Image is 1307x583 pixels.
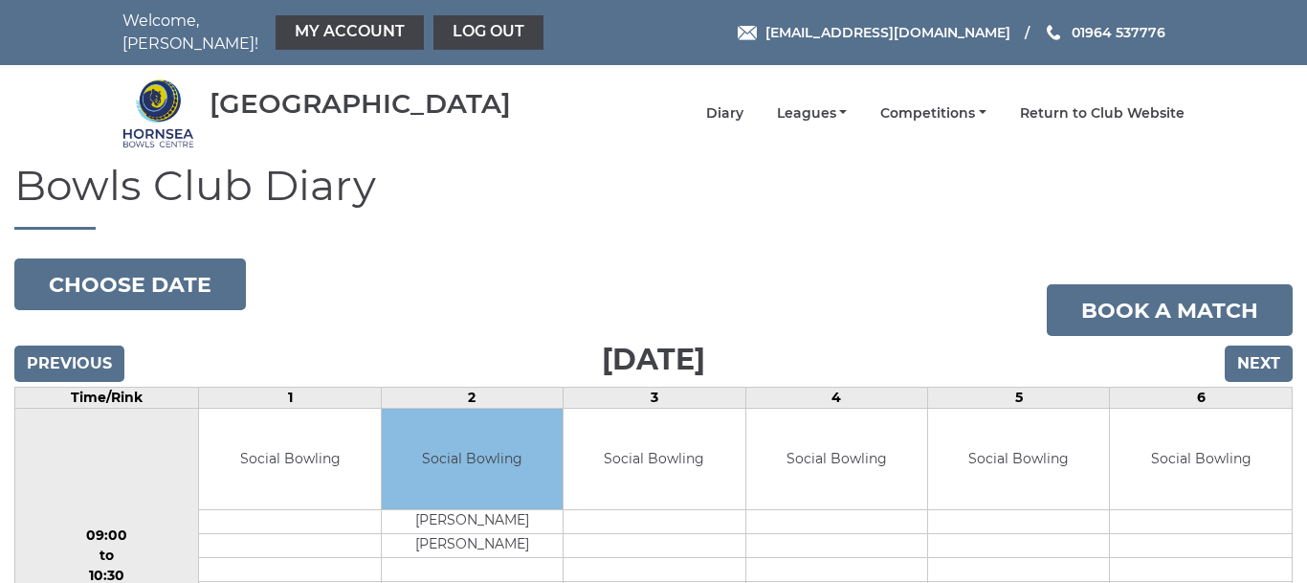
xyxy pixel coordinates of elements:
[199,409,380,509] td: Social Bowling
[564,388,745,409] td: 3
[381,388,563,409] td: 2
[880,104,986,123] a: Competitions
[1047,25,1060,40] img: Phone us
[1047,284,1293,336] a: Book a match
[1110,388,1293,409] td: 6
[1110,409,1292,509] td: Social Bowling
[738,22,1010,43] a: Email [EMAIL_ADDRESS][DOMAIN_NAME]
[14,162,1293,230] h1: Bowls Club Diary
[928,409,1109,509] td: Social Bowling
[564,409,744,509] td: Social Bowling
[777,104,848,123] a: Leagues
[382,409,563,509] td: Social Bowling
[1044,22,1165,43] a: Phone us 01964 537776
[276,15,424,50] a: My Account
[765,24,1010,41] span: [EMAIL_ADDRESS][DOMAIN_NAME]
[745,388,927,409] td: 4
[746,409,927,509] td: Social Bowling
[1225,346,1293,382] input: Next
[706,104,743,123] a: Diary
[1020,104,1185,123] a: Return to Club Website
[928,388,1110,409] td: 5
[199,388,381,409] td: 1
[382,533,563,557] td: [PERSON_NAME]
[15,388,199,409] td: Time/Rink
[1072,24,1165,41] span: 01964 537776
[14,346,124,382] input: Previous
[382,509,563,533] td: [PERSON_NAME]
[738,26,757,40] img: Email
[14,258,246,310] button: Choose date
[122,10,548,56] nav: Welcome, [PERSON_NAME]!
[122,78,194,149] img: Hornsea Bowls Centre
[433,15,543,50] a: Log out
[210,89,511,119] div: [GEOGRAPHIC_DATA]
